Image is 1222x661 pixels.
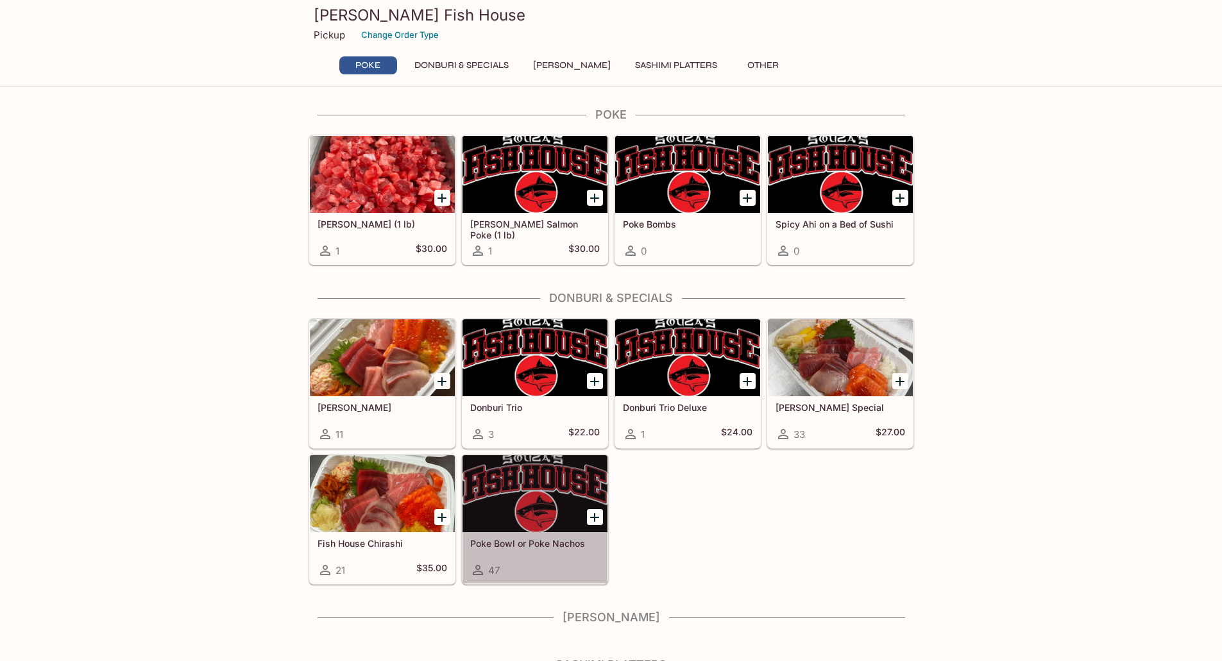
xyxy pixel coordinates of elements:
[434,373,450,389] button: Add Sashimi Donburis
[615,319,760,396] div: Donburi Trio Deluxe
[615,136,760,213] div: Poke Bombs
[335,564,345,576] span: 21
[892,373,908,389] button: Add Souza Special
[470,219,600,240] h5: [PERSON_NAME] Salmon Poke (1 lb)
[310,455,455,532] div: Fish House Chirashi
[568,426,600,442] h5: $22.00
[768,136,913,213] div: Spicy Ahi on a Bed of Sushi
[615,135,761,265] a: Poke Bombs0
[309,135,455,265] a: [PERSON_NAME] (1 lb)1$30.00
[793,428,805,440] span: 33
[623,402,752,413] h5: Donburi Trio Deluxe
[793,245,799,257] span: 0
[462,136,607,213] div: Ora King Salmon Poke (1 lb)
[416,562,447,578] h5: $35.00
[876,426,905,442] h5: $27.00
[615,319,761,448] a: Donburi Trio Deluxe1$24.00
[721,426,752,442] h5: $24.00
[776,219,905,230] h5: Spicy Ahi on a Bed of Sushi
[318,402,447,413] h5: [PERSON_NAME]
[339,56,397,74] button: Poke
[488,245,492,257] span: 1
[407,56,516,74] button: Donburi & Specials
[309,610,914,624] h4: [PERSON_NAME]
[355,25,445,45] button: Change Order Type
[568,243,600,258] h5: $30.00
[462,319,607,396] div: Donburi Trio
[318,538,447,549] h5: Fish House Chirashi
[740,190,756,206] button: Add Poke Bombs
[462,135,608,265] a: [PERSON_NAME] Salmon Poke (1 lb)1$30.00
[434,190,450,206] button: Add Ahi Poke (1 lb)
[434,509,450,525] button: Add Fish House Chirashi
[335,428,343,440] span: 11
[310,136,455,213] div: Ahi Poke (1 lb)
[892,190,908,206] button: Add Spicy Ahi on a Bed of Sushi
[623,219,752,230] h5: Poke Bombs
[309,319,455,448] a: [PERSON_NAME]11
[734,56,792,74] button: Other
[462,455,608,584] a: Poke Bowl or Poke Nachos47
[335,245,339,257] span: 1
[314,5,909,25] h3: [PERSON_NAME] Fish House
[309,455,455,584] a: Fish House Chirashi21$35.00
[641,428,645,440] span: 1
[310,319,455,396] div: Sashimi Donburis
[462,319,608,448] a: Donburi Trio3$22.00
[740,373,756,389] button: Add Donburi Trio Deluxe
[776,402,905,413] h5: [PERSON_NAME] Special
[416,243,447,258] h5: $30.00
[470,538,600,549] h5: Poke Bowl or Poke Nachos
[318,219,447,230] h5: [PERSON_NAME] (1 lb)
[768,319,913,396] div: Souza Special
[641,245,647,257] span: 0
[526,56,618,74] button: [PERSON_NAME]
[488,564,500,576] span: 47
[767,135,913,265] a: Spicy Ahi on a Bed of Sushi0
[767,319,913,448] a: [PERSON_NAME] Special33$27.00
[587,190,603,206] button: Add Ora King Salmon Poke (1 lb)
[314,29,345,41] p: Pickup
[587,373,603,389] button: Add Donburi Trio
[309,291,914,305] h4: Donburi & Specials
[470,402,600,413] h5: Donburi Trio
[628,56,724,74] button: Sashimi Platters
[488,428,494,440] span: 3
[309,108,914,122] h4: Poke
[587,509,603,525] button: Add Poke Bowl or Poke Nachos
[462,455,607,532] div: Poke Bowl or Poke Nachos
